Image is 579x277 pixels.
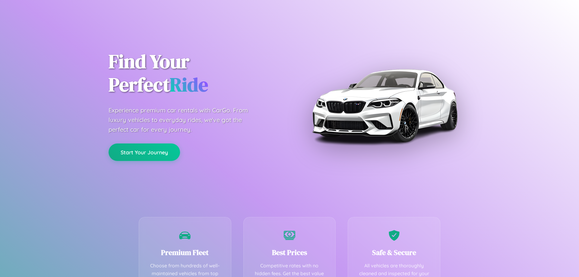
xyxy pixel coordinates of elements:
[309,30,460,181] img: Premium BMW car rental vehicle
[357,247,431,257] h3: Safe & Secure
[170,71,208,98] span: Ride
[109,105,259,134] p: Experience premium car rentals with CarGo. From luxury vehicles to everyday rides, we've got the ...
[109,143,180,161] button: Start Your Journey
[148,247,222,257] h3: Premium Fleet
[253,247,327,257] h3: Best Prices
[109,50,280,96] h1: Find Your Perfect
